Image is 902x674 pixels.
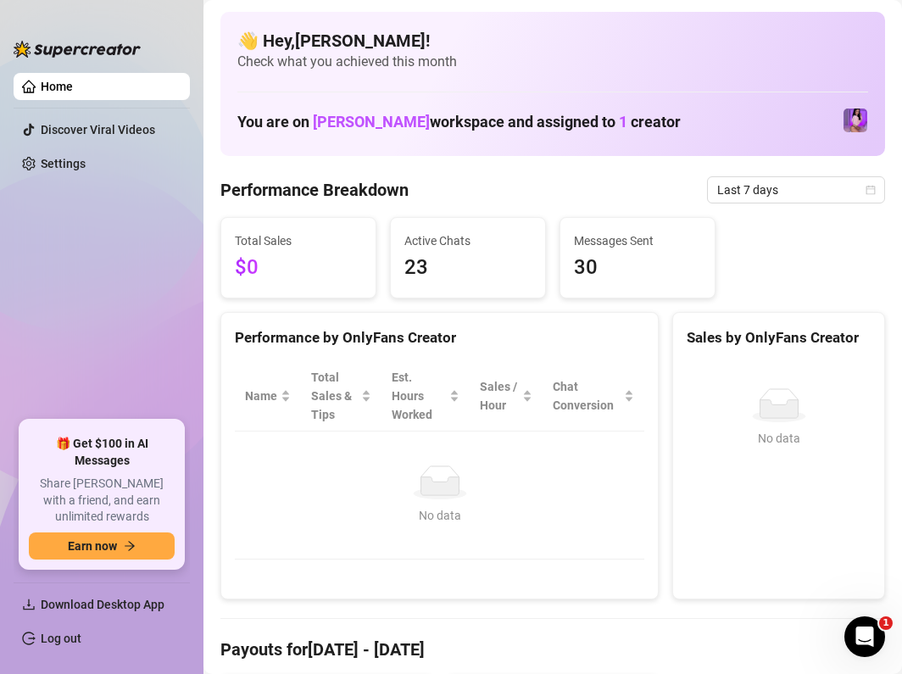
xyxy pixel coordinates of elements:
[237,53,868,71] span: Check what you achieved this month
[237,113,681,131] h1: You are on workspace and assigned to creator
[41,598,164,611] span: Download Desktop App
[235,252,362,284] span: $0
[245,387,277,405] span: Name
[687,326,871,349] div: Sales by OnlyFans Creator
[693,429,864,448] div: No data
[124,540,136,552] span: arrow-right
[543,361,644,432] th: Chat Conversion
[22,598,36,611] span: download
[68,539,117,553] span: Earn now
[235,326,644,349] div: Performance by OnlyFans Creator
[41,632,81,645] a: Log out
[41,123,155,136] a: Discover Viral Videos
[313,113,430,131] span: [PERSON_NAME]
[29,436,175,469] span: 🎁 Get $100 in AI Messages
[235,231,362,250] span: Total Sales
[470,361,543,432] th: Sales / Hour
[14,41,141,58] img: logo-BBDzfeDw.svg
[866,185,876,195] span: calendar
[879,616,893,630] span: 1
[844,616,885,657] iframe: Intercom live chat
[252,506,627,525] div: No data
[220,638,885,661] h4: Payouts for [DATE] - [DATE]
[619,113,627,131] span: 1
[392,368,446,424] div: Est. Hours Worked
[311,368,358,424] span: Total Sales & Tips
[29,532,175,560] button: Earn nowarrow-right
[553,377,621,415] span: Chat Conversion
[301,361,381,432] th: Total Sales & Tips
[404,252,532,284] span: 23
[29,476,175,526] span: Share [PERSON_NAME] with a friend, and earn unlimited rewards
[574,252,701,284] span: 30
[480,377,519,415] span: Sales / Hour
[41,157,86,170] a: Settings
[844,109,867,132] img: 𝑵𝒀𝑴𝑷𝑯𝑶
[220,178,409,202] h4: Performance Breakdown
[41,80,73,93] a: Home
[235,361,301,432] th: Name
[237,29,868,53] h4: 👋 Hey, [PERSON_NAME] !
[717,177,875,203] span: Last 7 days
[404,231,532,250] span: Active Chats
[574,231,701,250] span: Messages Sent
